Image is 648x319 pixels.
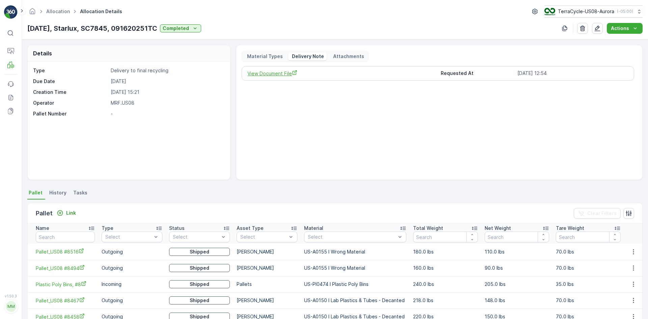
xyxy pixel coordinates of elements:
[36,281,95,288] a: Plastic Poly Bins, #8
[27,23,157,33] p: [DATE], Starlux, SC7845, 091620251TC
[36,232,95,242] input: Search
[4,299,18,314] button: MM
[413,248,478,255] p: 180.0 lbs
[237,265,297,271] p: [PERSON_NAME]
[544,5,643,18] button: TerraCycle-US08-Aurora(-05:00)
[190,265,209,271] p: Shipped
[556,248,621,255] p: 70.0 lbs
[105,234,152,240] p: Select
[607,23,643,34] button: Actions
[33,49,52,57] p: Details
[332,53,364,60] p: Attachments
[574,208,621,219] button: Clear Filters
[6,301,17,312] div: MM
[441,70,515,77] p: Requested At
[111,67,223,74] p: Delivery to final recycling
[308,234,396,240] p: Select
[173,234,219,240] p: Select
[413,232,478,242] input: Search
[611,25,629,32] p: Actions
[111,78,223,85] p: [DATE]
[169,264,230,272] button: Shipped
[485,297,549,304] p: 148.0 lbs
[29,10,36,16] a: Homepage
[304,281,406,288] p: US-PI0474 I Plastic Poly Bins
[163,25,189,32] p: Completed
[291,53,324,60] p: Delivery Note
[102,265,162,271] p: Outgoing
[247,70,435,77] a: View Document File
[73,189,87,196] span: Tasks
[485,225,511,232] p: Net Weight
[485,232,549,242] input: Search
[190,281,209,288] p: Shipped
[29,189,43,196] span: Pallet
[413,297,478,304] p: 218.0 lbs
[304,297,406,304] p: US-A0150 I Lab Plastics & Tubes - Decanted
[4,294,18,298] span: v 1.50.3
[36,248,95,255] a: Pallet_US08 #8516
[169,248,230,256] button: Shipped
[102,297,162,304] p: Outgoing
[33,89,108,96] p: Creation Time
[66,210,76,216] p: Link
[33,100,108,106] p: Operator
[102,225,113,232] p: Type
[556,225,584,232] p: Tare Weight
[237,297,297,304] p: [PERSON_NAME]
[160,24,201,32] button: Completed
[304,265,406,271] p: US-A0155 I Wrong Material
[169,225,185,232] p: Status
[102,281,162,288] p: Incoming
[485,265,549,271] p: 90.0 lbs
[240,234,287,240] p: Select
[587,210,617,217] p: Clear Filters
[111,110,223,117] p: -
[54,209,79,217] button: Link
[46,8,70,14] a: Allocation
[485,248,549,255] p: 110.0 lbs
[517,70,628,77] p: [DATE] 12:54
[4,5,18,19] img: logo
[111,100,223,106] p: MRF.US08
[190,297,209,304] p: Shipped
[413,281,478,288] p: 240.0 lbs
[36,225,49,232] p: Name
[485,281,549,288] p: 205.0 lbs
[556,232,621,242] input: Search
[556,297,621,304] p: 70.0 lbs
[79,8,124,15] span: Allocation Details
[33,78,108,85] p: Due Date
[36,265,95,272] a: Pallet_US08 #8494
[190,248,209,255] p: Shipped
[33,67,108,74] p: Type
[33,110,108,117] p: Pallet Number
[36,297,95,304] a: Pallet_US08 #8467
[49,189,66,196] span: History
[111,89,223,96] p: [DATE] 15:21
[36,209,53,218] p: Pallet
[237,281,297,288] p: Pallets
[237,225,264,232] p: Asset Type
[617,9,633,14] p: ( -05:00 )
[556,281,621,288] p: 35.0 lbs
[413,225,443,232] p: Total Weight
[544,8,555,15] img: image_ci7OI47.png
[304,225,323,232] p: Material
[558,8,614,15] p: TerraCycle-US08-Aurora
[413,265,478,271] p: 160.0 lbs
[556,265,621,271] p: 70.0 lbs
[304,248,406,255] p: US-A0155 I Wrong Material
[169,296,230,304] button: Shipped
[169,280,230,288] button: Shipped
[237,248,297,255] p: [PERSON_NAME]
[102,248,162,255] p: Outgoing
[246,53,283,60] p: Material Types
